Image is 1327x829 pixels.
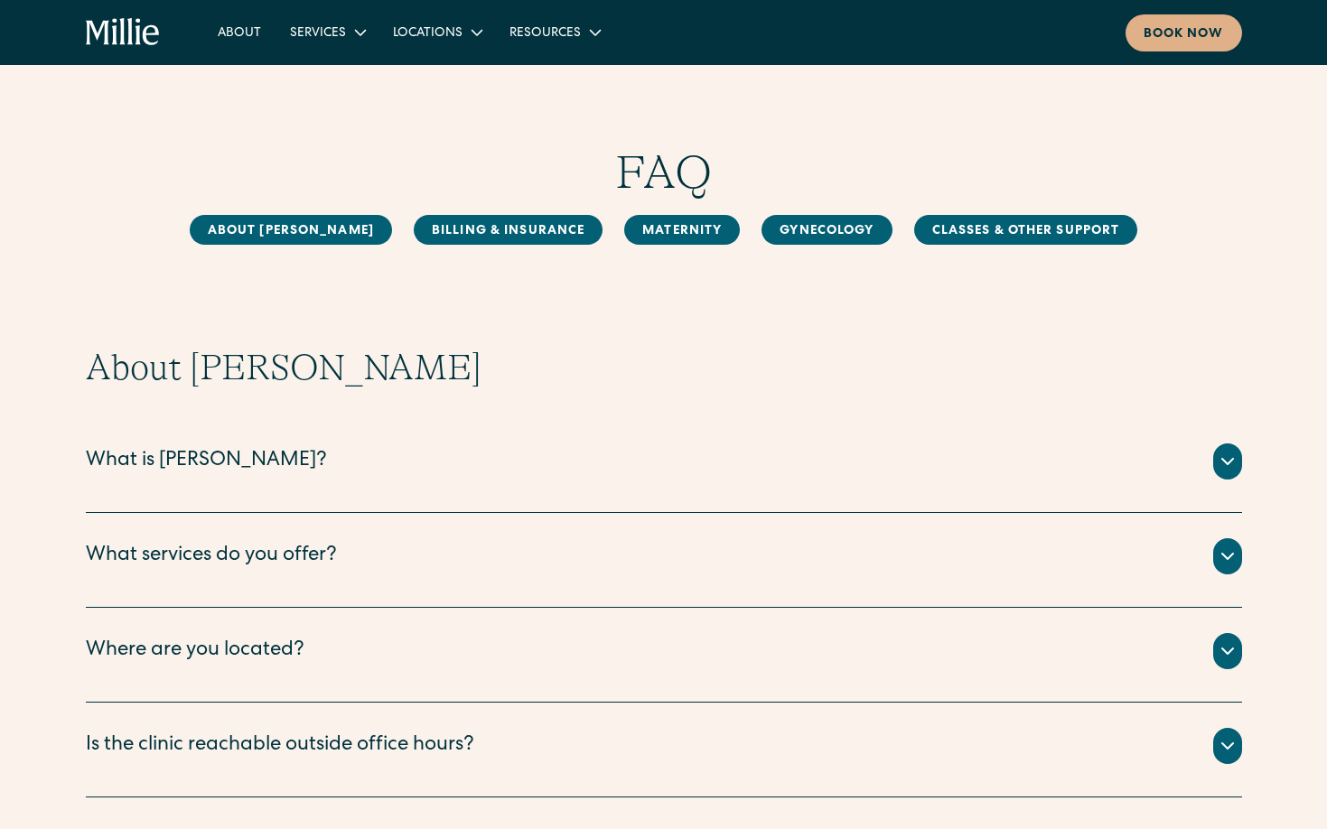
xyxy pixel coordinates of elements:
a: Book now [1126,14,1242,51]
div: Services [290,24,346,43]
a: home [86,18,161,47]
h1: FAQ [86,144,1242,200]
div: Is the clinic reachable outside office hours? [86,731,474,761]
a: MAternity [624,215,740,245]
div: Services [276,17,378,47]
div: Locations [378,17,495,47]
a: Billing & Insurance [414,215,603,245]
div: Where are you located? [86,637,304,666]
a: Classes & Other Support [914,215,1138,245]
a: About [PERSON_NAME] [190,215,392,245]
div: What services do you offer? [86,542,337,572]
div: Resources [509,24,581,43]
a: About [203,17,276,47]
div: Book now [1144,25,1224,44]
h2: About [PERSON_NAME] [86,346,1242,389]
a: Gynecology [762,215,892,245]
div: Locations [393,24,463,43]
div: Resources [495,17,613,47]
div: What is [PERSON_NAME]? [86,447,327,477]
